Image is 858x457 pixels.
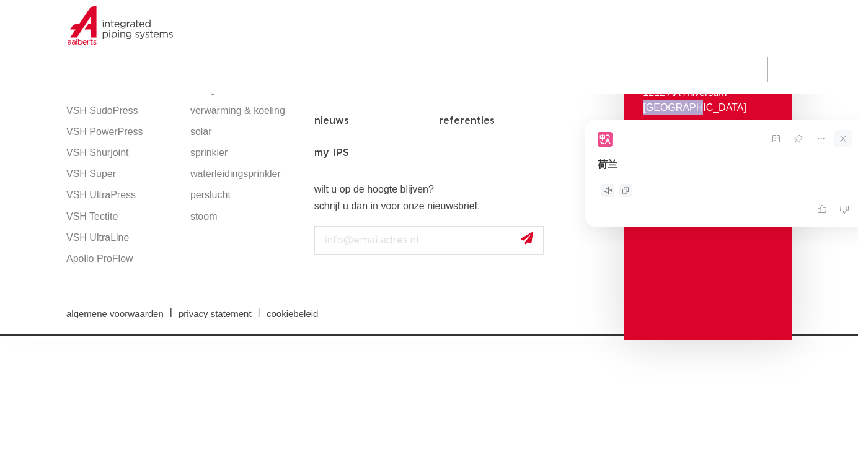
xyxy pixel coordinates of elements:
[622,26,688,37] a: meer info
[622,27,669,36] span: meer info
[169,309,260,318] a: privacy statement
[314,226,544,255] input: info@emailadres.nl
[314,40,619,169] nav: Menu
[66,100,178,121] a: VSH SudoPress
[728,26,778,37] a: sluiten
[262,46,312,94] a: producten
[190,206,302,227] a: stoom
[190,121,302,142] a: solar
[314,201,480,211] strong: schrijf u dan in voor onze nieuwsbrief.
[179,309,252,318] span: privacy statement
[633,46,676,94] a: over ons
[66,121,178,142] a: VSH PowerPress
[66,227,178,248] a: VSH UltraLine
[314,184,434,194] strong: wilt u op de hoogte blijven?
[401,46,466,94] a: toepassingen
[66,185,178,206] a: VSH UltraPress
[66,142,178,163] a: VSH Shurjoint
[267,309,318,318] span: cookiebeleid
[57,309,173,318] a: algemene voorwaarden
[66,309,164,318] span: algemene voorwaarden
[66,206,178,227] a: VSH Tectite
[190,185,302,206] a: perslucht
[414,24,582,38] span: NIEUW: myIPS is beschikbaar
[66,163,178,185] a: VSH Super
[314,137,439,169] a: my IPS
[190,163,302,185] a: waterleidingsprinkler
[262,46,676,94] nav: Menu
[439,105,564,137] a: referenties
[66,248,178,269] a: Apollo ProFlow
[314,105,439,137] a: nieuws
[728,27,759,36] span: sluiten
[257,309,327,318] a: cookiebeleid
[190,100,302,121] a: verwarming & koeling
[521,232,533,245] img: send.svg
[568,46,608,94] a: services
[190,142,302,163] a: sprinkler
[314,264,503,313] iframe: reCAPTCHA
[491,46,544,94] a: downloads
[337,46,376,94] a: markten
